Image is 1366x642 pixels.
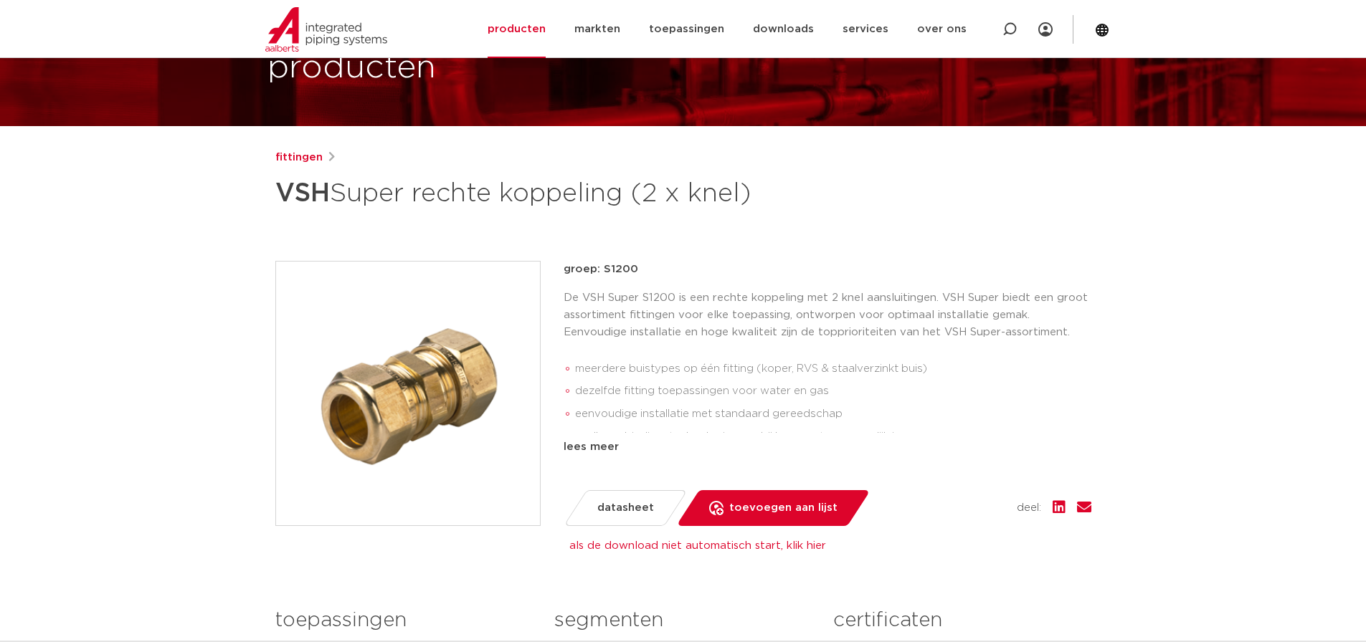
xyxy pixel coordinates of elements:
a: als de download niet automatisch start, klik hier [569,540,826,551]
h3: segmenten [554,606,812,635]
strong: VSH [275,181,330,206]
a: fittingen [275,149,323,166]
a: datasheet [563,490,687,526]
span: toevoegen aan lijst [729,497,838,519]
div: lees meer [564,439,1091,456]
h1: Super rechte koppeling (2 x knel) [275,172,814,215]
li: meerdere buistypes op één fitting (koper, RVS & staalverzinkt buis) [575,358,1091,380]
h3: certificaten [833,606,1091,635]
span: deel: [1017,499,1041,517]
p: De VSH Super S1200 is een rechte koppeling met 2 knel aansluitingen. VSH Super biedt een groot as... [564,289,1091,341]
h1: producten [267,45,436,91]
span: datasheet [597,497,654,519]
li: snelle verbindingstechnologie waarbij her-montage mogelijk is [575,426,1091,449]
li: eenvoudige installatie met standaard gereedschap [575,403,1091,426]
img: Product Image for VSH Super rechte koppeling (2 x knel) [276,262,540,525]
h3: toepassingen [275,606,533,635]
p: groep: S1200 [564,261,1091,278]
li: dezelfde fitting toepassingen voor water en gas [575,380,1091,403]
